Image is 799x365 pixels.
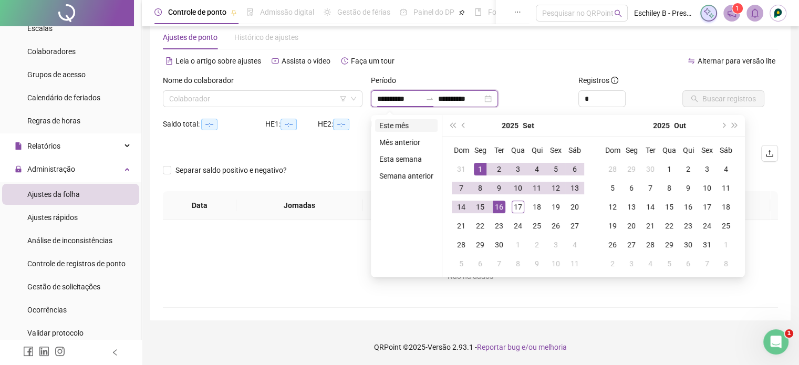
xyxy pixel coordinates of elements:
div: 12 [549,182,562,194]
div: 20 [625,220,638,232]
span: Assista o vídeo [282,57,330,65]
td: 2025-10-10 [698,179,717,197]
div: 29 [663,238,676,251]
div: 13 [568,182,581,194]
span: Registros [578,75,618,86]
img: 34605 [770,5,786,21]
span: youtube [272,57,279,65]
div: 4 [568,238,581,251]
div: 30 [682,238,694,251]
th: Qua [660,141,679,160]
li: Este mês [375,119,438,132]
div: 29 [625,163,638,175]
span: Ajustes da folha [27,190,80,199]
span: sun [324,8,331,16]
span: Controle de registros de ponto [27,259,126,268]
div: 3 [701,163,713,175]
td: 2025-09-13 [565,179,584,197]
div: 30 [644,163,657,175]
span: Gestão de férias [337,8,390,16]
span: down [350,96,357,102]
span: dashboard [400,8,407,16]
div: 8 [474,182,486,194]
div: 19 [549,201,562,213]
td: 2025-10-05 [452,254,471,273]
th: Sáb [717,141,735,160]
th: Dom [452,141,471,160]
label: Nome do colaborador [163,75,241,86]
td: 2025-10-27 [622,235,641,254]
span: Ajustes rápidos [27,213,78,222]
div: 4 [720,163,732,175]
div: 7 [644,182,657,194]
td: 2025-10-28 [641,235,660,254]
div: Saldo total: [163,118,265,130]
span: Relatórios [27,142,60,150]
td: 2025-10-23 [679,216,698,235]
td: 2025-11-05 [660,254,679,273]
td: 2025-09-28 [603,160,622,179]
div: 14 [644,201,657,213]
span: info-circle [611,77,618,84]
th: Qui [679,141,698,160]
td: 2025-09-23 [490,216,509,235]
label: Período [371,75,403,86]
div: 9 [531,257,543,270]
div: 15 [474,201,486,213]
span: Administração [27,165,75,173]
td: 2025-10-11 [565,254,584,273]
div: 22 [663,220,676,232]
span: --:-- [333,119,349,130]
td: 2025-09-05 [546,160,565,179]
div: 5 [455,257,468,270]
span: Ajustes de ponto [163,33,217,41]
span: search [614,9,622,17]
td: 2025-09-07 [452,179,471,197]
div: 5 [549,163,562,175]
th: Jornadas [236,191,363,220]
div: HE 1: [265,118,318,130]
span: left [111,349,119,356]
div: 11 [720,182,732,194]
th: Ter [641,141,660,160]
th: Data [163,191,236,220]
div: 2 [493,163,505,175]
div: 30 [493,238,505,251]
td: 2025-10-05 [603,179,622,197]
div: 8 [512,257,524,270]
td: 2025-09-06 [565,160,584,179]
td: 2025-10-11 [717,179,735,197]
li: Mês anterior [375,136,438,149]
td: 2025-09-30 [641,160,660,179]
div: 20 [568,201,581,213]
td: 2025-09-22 [471,216,490,235]
div: HE 2: [318,118,370,130]
span: Folha de pagamento [488,8,555,16]
span: Reportar bug e/ou melhoria [477,343,567,351]
div: 1 [474,163,486,175]
td: 2025-10-31 [698,235,717,254]
td: 2025-11-01 [717,235,735,254]
li: Esta semana [375,153,438,165]
div: 11 [531,182,543,194]
div: 3 [512,163,524,175]
td: 2025-11-04 [641,254,660,273]
td: 2025-10-06 [471,254,490,273]
div: 10 [512,182,524,194]
span: Grupos de acesso [27,70,86,79]
div: 27 [625,238,638,251]
span: history [341,57,348,65]
iframe: Intercom live chat [763,329,788,354]
button: super-next-year [729,115,741,136]
div: 9 [493,182,505,194]
div: 28 [644,238,657,251]
div: 31 [701,238,713,251]
td: 2025-10-03 [546,235,565,254]
div: 14 [455,201,468,213]
td: 2025-10-02 [679,160,698,179]
span: file-text [165,57,173,65]
td: 2025-08-31 [452,160,471,179]
span: --:-- [201,119,217,130]
td: 2025-10-03 [698,160,717,179]
div: 7 [493,257,505,270]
